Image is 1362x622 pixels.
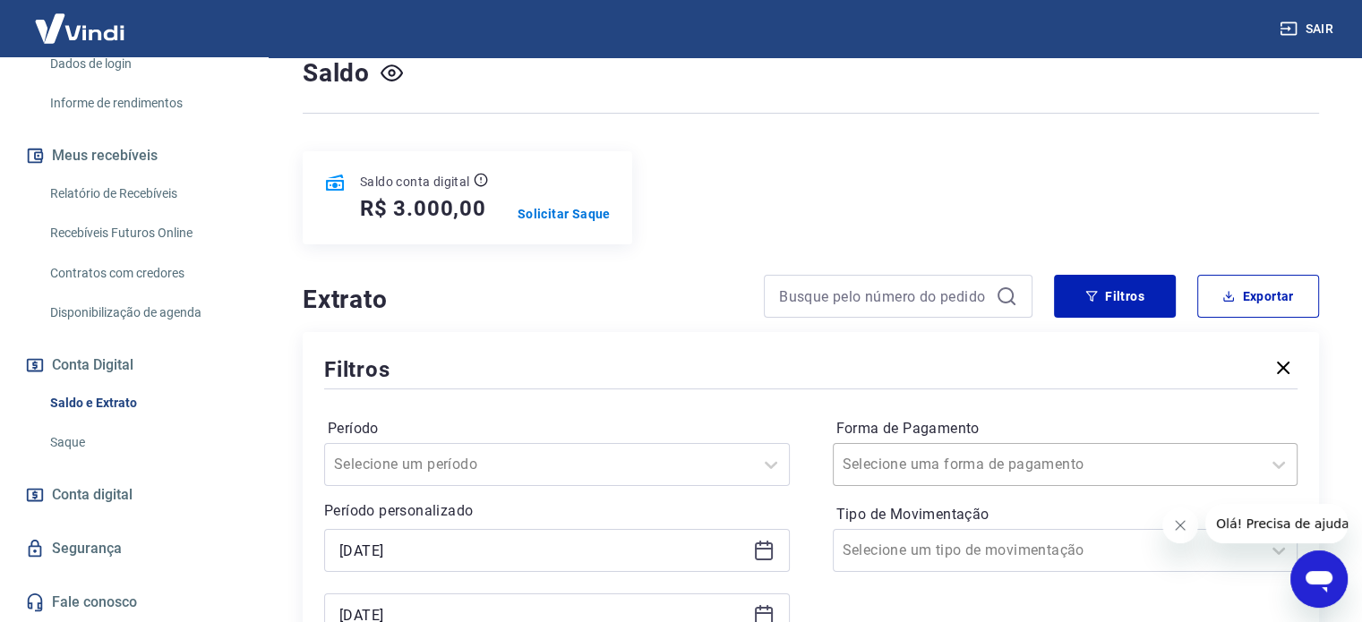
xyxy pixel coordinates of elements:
a: Contratos com credores [43,255,246,292]
img: Vindi [21,1,138,55]
a: Solicitar Saque [518,205,611,223]
a: Dados de login [43,46,246,82]
input: Busque pelo número do pedido [779,283,989,310]
h5: R$ 3.000,00 [360,194,486,223]
a: Informe de rendimentos [43,85,246,122]
h4: Extrato [303,282,742,318]
span: Conta digital [52,482,133,507]
button: Meus recebíveis [21,136,246,175]
iframe: Botão para abrir a janela de mensagens [1290,550,1348,608]
iframe: Mensagem da empresa [1205,504,1348,543]
label: Forma de Pagamento [836,418,1295,439]
button: Conta Digital [21,345,246,385]
label: Tipo de Movimentação [836,504,1295,525]
a: Segurança [21,529,246,568]
a: Saldo e Extrato [43,385,246,422]
a: Relatório de Recebíveis [43,175,246,212]
a: Fale conosco [21,583,246,622]
button: Filtros [1054,275,1176,318]
input: Data inicial [339,537,746,564]
p: Saldo conta digital [360,173,470,191]
a: Saque [43,424,246,461]
a: Disponibilização de agenda [43,294,246,331]
button: Sair [1276,13,1341,46]
span: Olá! Precisa de ajuda? [11,13,150,27]
button: Exportar [1197,275,1319,318]
label: Período [328,418,786,439]
a: Recebíveis Futuros Online [43,215,246,251]
p: Período personalizado [324,500,790,522]
iframe: Fechar mensagem [1162,507,1198,543]
h4: Saldo [303,55,370,91]
h5: Filtros [324,355,390,384]
a: Conta digital [21,475,246,515]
